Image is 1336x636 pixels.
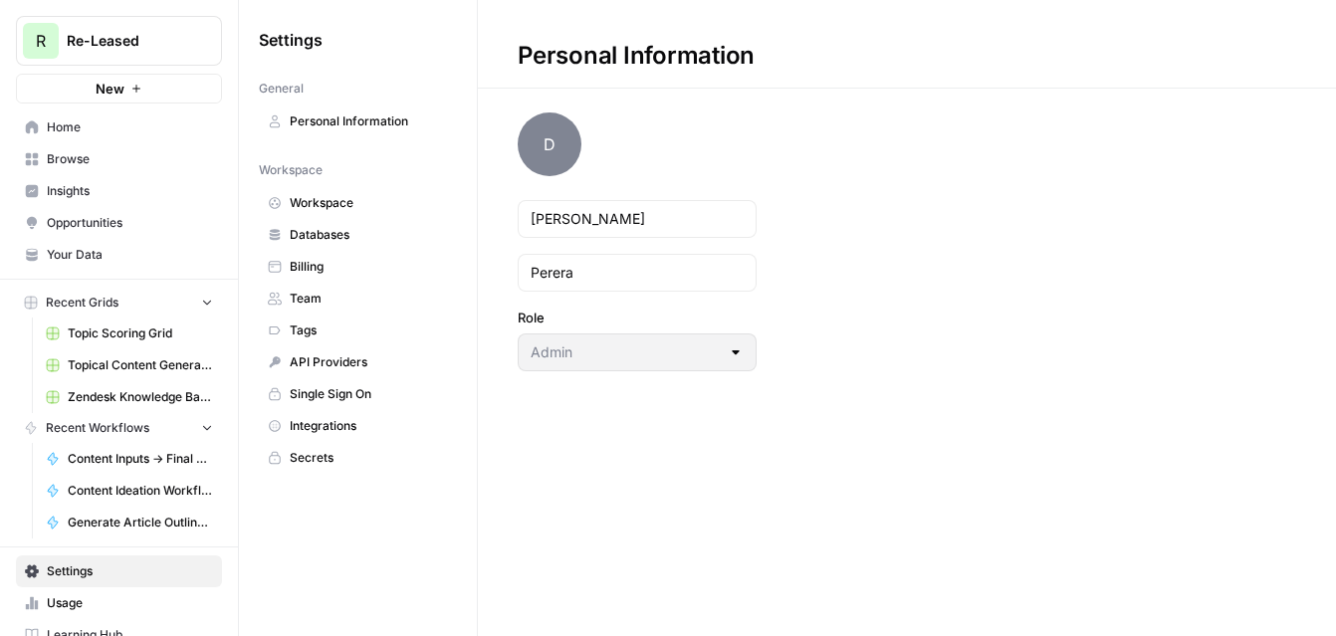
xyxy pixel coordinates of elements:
a: Databases [259,219,457,251]
a: Generate Article Outline + Deep Research [37,507,222,538]
span: Team [290,290,448,308]
button: Recent Workflows [16,413,222,443]
a: Home [16,111,222,143]
a: Content Ideation Workflow [37,475,222,507]
span: Databases [290,226,448,244]
a: Opportunities [16,207,222,239]
a: Billing [259,251,457,283]
span: Topic Scoring Grid [68,324,213,342]
span: Insights [47,182,213,200]
span: Home [47,118,213,136]
span: Zendesk Knowledge Base Update [68,388,213,406]
span: Workspace [259,161,323,179]
a: Topic Scoring Grid [37,318,222,349]
span: Single Sign On [290,385,448,403]
span: D [518,112,581,176]
a: Insights [16,175,222,207]
span: Recent Workflows [46,419,149,437]
span: R [36,29,46,53]
span: Tags [290,321,448,339]
span: Your Data [47,246,213,264]
span: Recent Grids [46,294,118,312]
a: Topical Content Generation Grid [37,349,222,381]
a: Integrations [259,410,457,442]
span: Re-Leased [67,31,187,51]
span: Personal Information [290,112,448,130]
span: General [259,80,304,98]
span: Usage [47,594,213,612]
button: New [16,74,222,104]
a: Tags [259,315,457,346]
span: Secrets [290,449,448,467]
a: Single Sign On [259,378,457,410]
a: Zendesk Knowledge Base Update [37,381,222,413]
label: Role [518,308,757,327]
span: Topical Content Generation Grid [68,356,213,374]
a: Team [259,283,457,315]
a: Browse [16,143,222,175]
span: Browse [47,150,213,168]
a: Your Data [16,239,222,271]
a: Content Inputs -> Final Outputs [37,443,222,475]
a: Personal Information [259,106,457,137]
span: Settings [259,28,323,52]
a: Secrets [259,442,457,474]
span: Content Ideation Workflow [68,482,213,500]
span: Generate Article Outline + Deep Research [68,514,213,531]
div: Personal Information [478,40,794,72]
span: New [96,79,124,99]
span: Billing [290,258,448,276]
span: Workspace [290,194,448,212]
a: Usage [16,587,222,619]
span: Content Inputs -> Final Outputs [68,450,213,468]
span: API Providers [290,353,448,371]
button: Workspace: Re-Leased [16,16,222,66]
a: Settings [16,555,222,587]
span: Settings [47,562,213,580]
a: Workspace [259,187,457,219]
a: API Providers [259,346,457,378]
span: Integrations [290,417,448,435]
span: Opportunities [47,214,213,232]
button: Recent Grids [16,288,222,318]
